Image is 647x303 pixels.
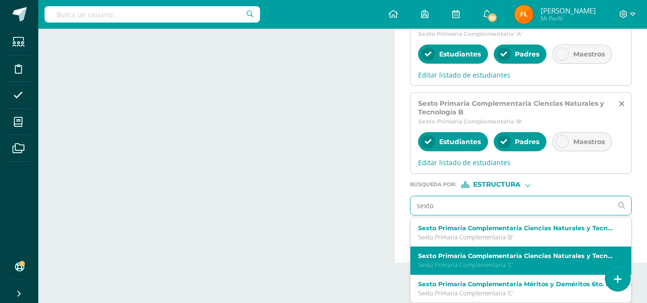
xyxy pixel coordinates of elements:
[515,50,539,58] span: Padres
[573,50,605,58] span: Maestros
[45,6,260,22] input: Busca un usuario...
[541,14,596,22] span: Mi Perfil
[418,158,624,167] span: Editar listado de estudiantes
[418,252,615,259] label: Sexto Primaria Complementaria Ciencias Naturales y Tecnología C
[418,30,522,37] span: Sexto Primaria Complementaria 'A'
[418,224,615,232] label: Sexto Primaria Complementaria Ciencias Naturales y Tecnología B
[418,281,615,288] label: Sexto Primaria Complementaria Méritos y Deméritos 6to. Primaria ¨C¨ C
[515,137,539,146] span: Padres
[418,99,611,116] span: Sexto Primaria Complementaria Ciencias Naturales y Tecnología B
[418,118,522,125] span: Sexto Primaria Complementaria 'B'
[418,289,615,297] p: Sexto Primaria Complementaria 'C'
[418,261,615,269] p: Sexto Primaria Complementaria 'C'
[418,70,624,79] span: Editar listado de estudiantes
[410,182,456,187] span: Búsqueda por :
[487,12,498,23] span: 56
[461,181,533,188] div: [object Object]
[541,6,596,15] span: [PERSON_NAME]
[418,233,615,241] p: Sexto Primaria Complementaria 'B'
[573,137,605,146] span: Maestros
[439,137,481,146] span: Estudiantes
[514,5,533,24] img: 25f6e6797fd9adb8834a93e250faf539.png
[439,50,481,58] span: Estudiantes
[410,196,613,215] input: Ej. Primero primaria
[473,182,521,187] span: Estructura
